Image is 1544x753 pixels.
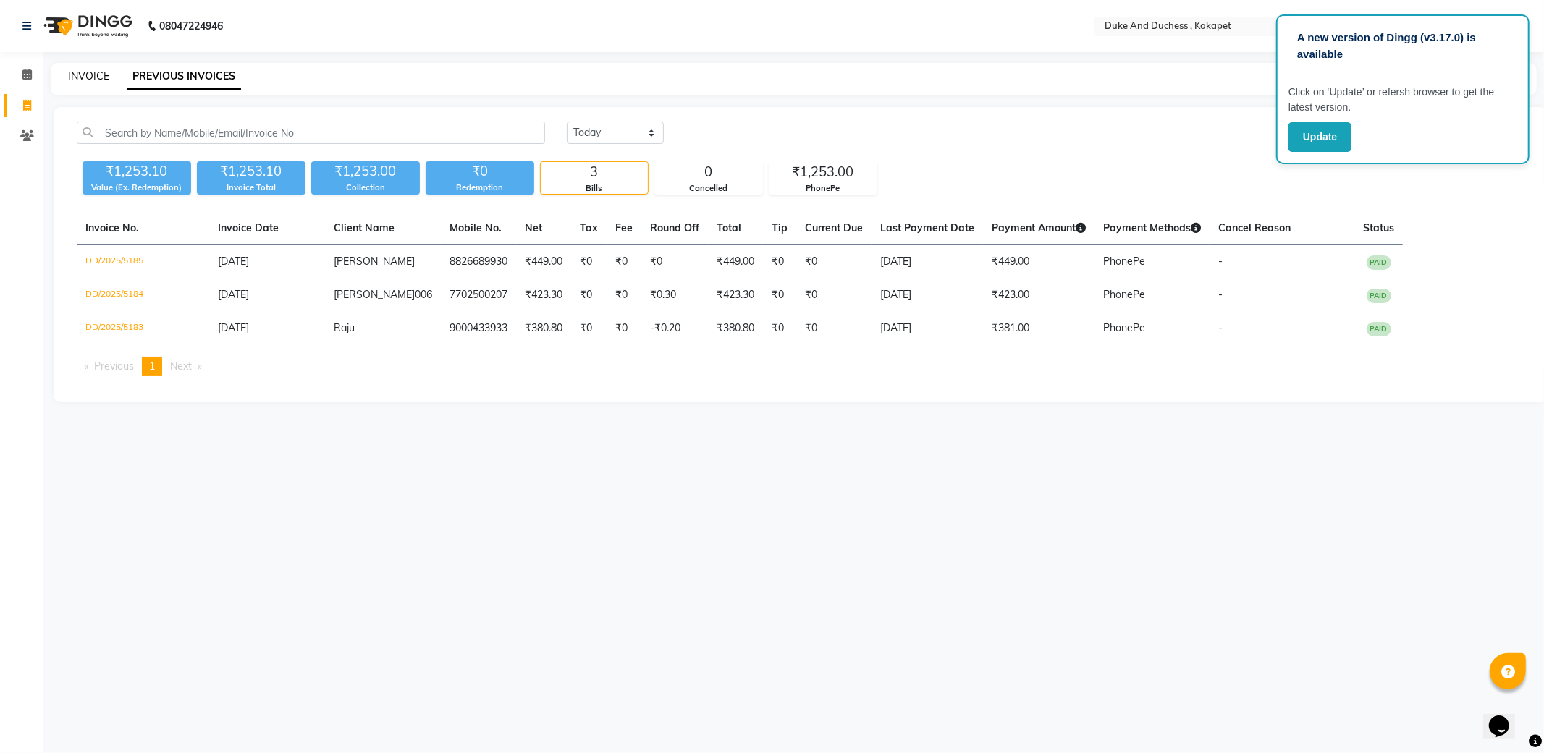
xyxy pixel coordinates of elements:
span: [DATE] [218,321,249,334]
td: ₹0 [571,278,607,312]
img: logo [37,6,136,46]
td: ₹423.00 [983,278,1094,312]
td: 8826689930 [441,245,516,279]
div: ₹1,253.10 [197,161,305,182]
td: -₹0.20 [641,312,708,345]
span: Next [170,360,192,373]
span: PAID [1367,255,1391,270]
td: 9000433933 [441,312,516,345]
span: Invoice No. [85,221,139,234]
td: DD/2025/5185 [77,245,209,279]
span: Round Off [650,221,699,234]
td: ₹0 [607,312,641,345]
span: PhonePe [1103,321,1145,334]
nav: Pagination [77,357,1524,376]
span: Fee [615,221,633,234]
span: Net [525,221,542,234]
div: Bills [541,182,648,195]
div: Collection [311,182,420,194]
td: ₹0 [607,278,641,312]
span: 006 [415,288,432,301]
span: Mobile No. [450,221,502,234]
div: ₹1,253.10 [83,161,191,182]
span: PAID [1367,322,1391,336]
span: Previous [94,360,134,373]
td: [DATE] [872,312,983,345]
td: [DATE] [872,278,983,312]
a: PREVIOUS INVOICES [127,64,241,90]
span: Client Name [334,221,395,234]
iframe: chat widget [1483,695,1530,739]
td: ₹423.30 [516,278,571,312]
td: ₹0 [571,312,607,345]
b: 08047224946 [159,6,223,46]
button: Update [1288,122,1351,152]
td: [DATE] [872,245,983,279]
span: Payment Methods [1103,221,1201,234]
td: ₹449.00 [516,245,571,279]
div: Invoice Total [197,182,305,194]
span: [PERSON_NAME] [334,255,415,268]
span: - [1218,255,1223,268]
span: Last Payment Date [880,221,974,234]
td: ₹449.00 [983,245,1094,279]
td: ₹0 [796,278,872,312]
td: ₹0 [607,245,641,279]
td: 7702500207 [441,278,516,312]
span: Total [717,221,741,234]
td: ₹0 [796,245,872,279]
span: - [1218,288,1223,301]
td: ₹380.80 [708,312,763,345]
td: ₹0 [796,312,872,345]
div: ₹1,253.00 [311,161,420,182]
td: ₹0 [763,245,796,279]
span: Cancel Reason [1218,221,1291,234]
div: ₹0 [426,161,534,182]
span: Raju [334,321,355,334]
td: ₹423.30 [708,278,763,312]
p: A new version of Dingg (v3.17.0) is available [1297,30,1509,62]
div: Redemption [426,182,534,194]
span: Tax [580,221,598,234]
span: 1 [149,360,155,373]
span: - [1218,321,1223,334]
td: ₹0 [641,245,708,279]
span: PhonePe [1103,255,1145,268]
span: PhonePe [1103,288,1145,301]
div: 0 [655,162,762,182]
td: ₹0 [763,312,796,345]
div: PhonePe [769,182,877,195]
td: ₹0 [763,278,796,312]
div: Cancelled [655,182,762,195]
td: DD/2025/5184 [77,278,209,312]
td: DD/2025/5183 [77,312,209,345]
div: Value (Ex. Redemption) [83,182,191,194]
td: ₹449.00 [708,245,763,279]
span: [DATE] [218,288,249,301]
span: Tip [772,221,788,234]
div: 3 [541,162,648,182]
span: Status [1363,221,1394,234]
td: ₹0 [571,245,607,279]
td: ₹381.00 [983,312,1094,345]
span: PAID [1367,289,1391,303]
span: Invoice Date [218,221,279,234]
span: [DATE] [218,255,249,268]
input: Search by Name/Mobile/Email/Invoice No [77,122,545,144]
span: Payment Amount [992,221,1086,234]
span: [PERSON_NAME] [334,288,415,301]
td: ₹0.30 [641,278,708,312]
p: Click on ‘Update’ or refersh browser to get the latest version. [1288,85,1517,115]
div: ₹1,253.00 [769,162,877,182]
td: ₹380.80 [516,312,571,345]
span: Current Due [805,221,863,234]
a: INVOICE [68,69,109,82]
